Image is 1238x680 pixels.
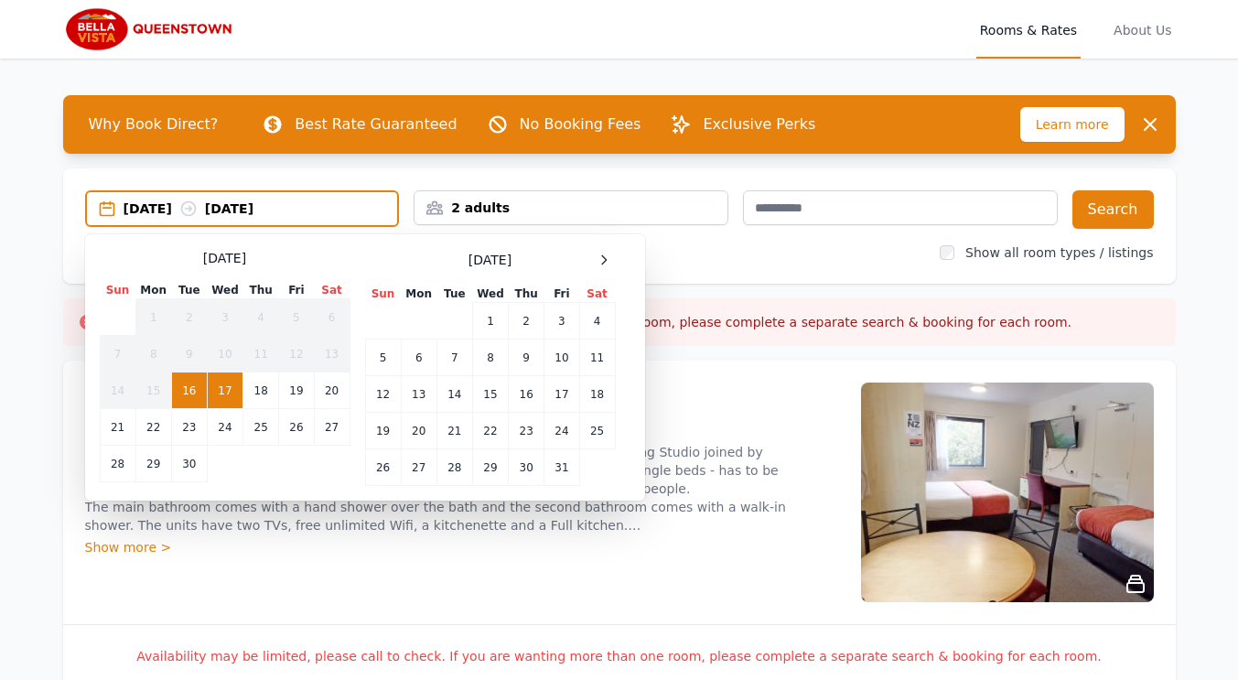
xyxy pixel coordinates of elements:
[100,282,135,299] th: Sun
[171,336,207,372] td: 9
[509,303,544,340] td: 2
[279,299,314,336] td: 5
[243,336,279,372] td: 11
[135,372,171,409] td: 15
[544,340,579,376] td: 10
[436,376,472,413] td: 14
[85,647,1154,665] p: Availability may be limited, please call to check. If you are wanting more than one room, please ...
[509,340,544,376] td: 9
[171,446,207,482] td: 30
[472,286,508,303] th: Wed
[579,340,615,376] td: 11
[135,409,171,446] td: 22
[472,303,508,340] td: 1
[124,200,398,218] div: [DATE] [DATE]
[314,282,350,299] th: Sat
[365,286,401,303] th: Sun
[544,413,579,449] td: 24
[203,249,246,267] span: [DATE]
[85,538,839,556] div: Show more >
[135,336,171,372] td: 8
[579,376,615,413] td: 18
[365,340,401,376] td: 5
[401,449,436,486] td: 27
[436,340,472,376] td: 7
[703,113,815,135] p: Exclusive Perks
[74,106,233,143] span: Why Book Direct?
[436,449,472,486] td: 28
[436,286,472,303] th: Tue
[279,409,314,446] td: 26
[279,282,314,299] th: Fri
[401,376,436,413] td: 13
[544,376,579,413] td: 17
[468,251,511,269] span: [DATE]
[135,446,171,482] td: 29
[509,286,544,303] th: Thu
[1072,190,1154,229] button: Search
[207,409,242,446] td: 24
[579,286,615,303] th: Sat
[414,199,727,217] div: 2 adults
[207,336,242,372] td: 10
[135,282,171,299] th: Mon
[135,299,171,336] td: 1
[401,286,436,303] th: Mon
[100,336,135,372] td: 7
[365,413,401,449] td: 19
[1020,107,1125,142] span: Learn more
[100,446,135,482] td: 28
[365,449,401,486] td: 26
[243,299,279,336] td: 4
[472,376,508,413] td: 15
[509,449,544,486] td: 30
[171,409,207,446] td: 23
[63,7,239,51] img: Bella Vista Queenstown
[314,409,350,446] td: 27
[243,409,279,446] td: 25
[207,372,242,409] td: 17
[314,372,350,409] td: 20
[579,413,615,449] td: 25
[520,113,641,135] p: No Booking Fees
[544,303,579,340] td: 3
[544,286,579,303] th: Fri
[243,372,279,409] td: 18
[579,303,615,340] td: 4
[314,299,350,336] td: 6
[365,376,401,413] td: 12
[207,282,242,299] th: Wed
[100,372,135,409] td: 14
[243,282,279,299] th: Thu
[472,340,508,376] td: 8
[279,372,314,409] td: 19
[207,299,242,336] td: 3
[472,413,508,449] td: 22
[171,299,207,336] td: 2
[279,336,314,372] td: 12
[436,413,472,449] td: 21
[401,340,436,376] td: 6
[509,376,544,413] td: 16
[472,449,508,486] td: 29
[100,409,135,446] td: 21
[314,336,350,372] td: 13
[544,449,579,486] td: 31
[401,413,436,449] td: 20
[171,282,207,299] th: Tue
[295,113,457,135] p: Best Rate Guaranteed
[171,372,207,409] td: 16
[965,245,1153,260] label: Show all room types / listings
[509,413,544,449] td: 23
